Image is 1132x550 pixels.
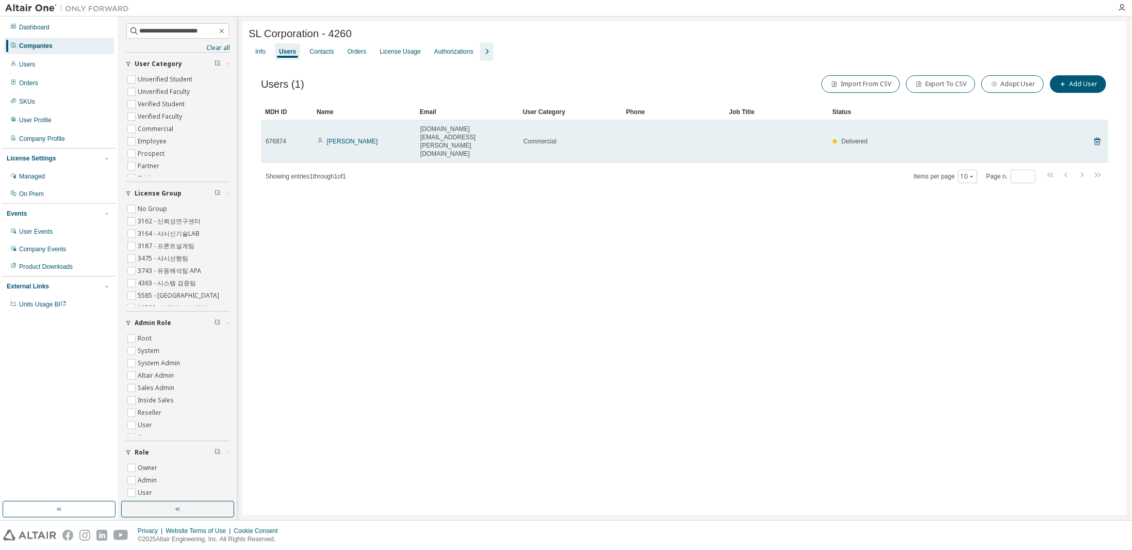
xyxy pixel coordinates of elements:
[987,170,1036,183] span: Page n.
[138,431,164,444] label: Support
[832,104,1046,120] div: Status
[261,78,304,90] span: Users (1)
[138,345,161,357] label: System
[961,172,975,181] button: 10
[234,527,284,535] div: Cookie Consent
[981,75,1044,93] button: Adopt User
[138,487,154,499] label: User
[5,3,134,13] img: Altair One
[19,98,35,106] div: SKUs
[380,47,420,56] div: License Usage
[266,173,346,180] span: Showing entries 1 through 1 of 1
[113,530,128,541] img: youtube.svg
[138,203,169,215] label: No Group
[135,448,149,457] span: Role
[523,104,618,120] div: User Category
[138,172,153,185] label: Trial
[138,462,159,474] label: Owner
[138,86,192,98] label: Unverified Faculty
[138,98,187,110] label: Verified Student
[348,47,367,56] div: Orders
[138,240,196,252] label: 3187 - 프론트설계팀
[19,135,65,143] div: Company Profile
[138,382,176,394] label: Sales Admin
[434,47,473,56] div: Authorizations
[138,228,202,240] label: 3164 - 샤시신기술LAB
[3,530,56,541] img: altair_logo.svg
[138,123,175,135] label: Commercial
[138,252,190,265] label: 3475 - 샤시선행팀
[279,47,296,56] div: Users
[309,47,334,56] div: Contacts
[1050,75,1106,93] button: Add User
[138,160,161,172] label: Partner
[125,182,230,205] button: License Group
[7,154,56,163] div: License Settings
[19,263,73,271] div: Product Downloads
[19,60,35,69] div: Users
[19,172,45,181] div: Managed
[138,394,176,407] label: Inside Sales
[138,535,284,544] p: © 2025 Altair Engineering, Inc. All Rights Reserved.
[317,104,412,120] div: Name
[729,104,824,120] div: Job Title
[523,137,556,145] span: Commercial
[626,104,721,120] div: Phone
[96,530,107,541] img: linkedin.svg
[138,357,182,369] label: System Admin
[138,73,194,86] label: Unverified Student
[125,44,230,52] a: Clear all
[138,369,176,382] label: Altair Admin
[7,209,27,218] div: Events
[842,138,868,145] span: Delivered
[138,265,203,277] label: 3743 - 유동해석팀 APA
[19,228,53,236] div: User Events
[19,79,38,87] div: Orders
[138,148,167,160] label: Prospect
[822,75,900,93] button: Import From CSV
[420,104,515,120] div: Email
[420,125,514,158] span: [DOMAIN_NAME][EMAIL_ADDRESS][PERSON_NAME][DOMAIN_NAME]
[125,312,230,334] button: Admin Role
[135,60,182,68] span: User Category
[138,215,203,228] label: 3162 - 신뢰성연구센터
[7,282,49,290] div: External Links
[215,189,221,198] span: Clear filter
[914,170,977,183] span: Items per page
[249,28,352,40] span: SL Corporation - 4260
[135,319,171,327] span: Admin Role
[135,189,182,198] span: License Group
[255,47,266,56] div: Info
[138,277,198,289] label: 4363 - 시스템 검증팀
[19,23,50,31] div: Dashboard
[125,441,230,464] button: Role
[138,332,154,345] label: Root
[138,419,154,431] label: User
[62,530,73,541] img: facebook.svg
[906,75,975,93] button: Export To CSV
[138,474,159,487] label: Admin
[138,289,221,302] label: 5585 - [GEOGRAPHIC_DATA]
[266,137,286,145] span: 676874
[138,110,184,123] label: Verified Faculty
[138,527,166,535] div: Privacy
[265,104,308,120] div: MDH ID
[19,245,66,253] div: Company Events
[19,301,67,308] span: Units Usage BI
[19,42,53,50] div: Companies
[138,135,169,148] label: Employee
[138,407,163,419] label: Reseller
[138,302,210,314] label: 10502 - 미주램프설계2팀
[19,190,44,198] div: On Prem
[327,138,378,145] a: [PERSON_NAME]
[166,527,234,535] div: Website Terms of Use
[215,319,221,327] span: Clear filter
[125,53,230,75] button: User Category
[215,60,221,68] span: Clear filter
[215,448,221,457] span: Clear filter
[79,530,90,541] img: instagram.svg
[19,116,52,124] div: User Profile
